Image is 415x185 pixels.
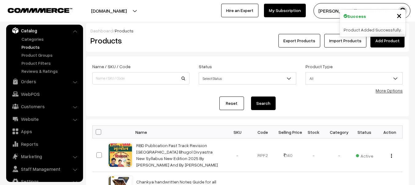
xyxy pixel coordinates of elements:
a: Product Groups [20,52,81,58]
a: RBD Publication Fast Track Revision [GEOGRAPHIC_DATA] Bhugol Divyastra New Syllabus New Edition 2... [136,143,218,167]
a: Staff Management [8,163,81,175]
a: Reviews & Ratings [20,68,81,74]
a: Product Filters [20,60,81,66]
span: Select Status [199,73,296,84]
a: More Options [376,88,403,93]
th: Selling Price [276,126,301,138]
button: Export Products [278,34,320,47]
span: Products [115,28,134,33]
a: Customers [8,101,81,112]
img: user [398,6,407,15]
a: COMMMERCE [8,6,62,14]
th: Status [352,126,377,138]
a: Reset [219,97,244,110]
a: My Subscription [264,4,306,17]
a: Apps [8,126,81,137]
div: / [90,27,405,34]
a: Categories [20,36,81,42]
a: WebPOS [8,88,81,100]
label: Name / SKU / Code [92,63,130,70]
span: All [306,73,402,84]
span: All [305,72,403,84]
td: 140 [276,138,301,172]
th: Name [133,126,225,138]
label: Product Type [305,63,333,70]
span: Select Status [199,72,296,84]
th: Code [250,126,276,138]
a: Products [20,44,81,50]
td: - [301,138,326,172]
button: [DOMAIN_NAME] [70,3,148,18]
a: Reports [8,138,81,150]
span: Active [356,151,373,159]
button: Search [251,97,276,110]
img: COMMMERCE [8,8,72,13]
h2: Products [90,36,189,45]
img: Menu [391,154,392,158]
button: Close [397,11,402,20]
td: RPF2 [250,138,276,172]
button: [PERSON_NAME][DEMOGRAPHIC_DATA] [313,3,410,18]
a: Hire an Expert [221,4,258,17]
th: Category [326,126,352,138]
label: Status [199,63,212,70]
th: Action [377,126,403,138]
a: Marketing [8,151,81,162]
td: - [225,138,250,172]
th: Stock [301,126,326,138]
a: Orders [8,76,81,87]
td: - [326,138,352,172]
strong: Success [347,13,366,19]
a: Website [8,113,81,125]
th: SKU [225,126,250,138]
input: Name / SKU / Code [92,72,190,84]
div: Product Added Successfully. [340,23,405,37]
span: × [397,10,402,21]
a: Import Products [324,34,366,47]
a: Dashboard [90,28,113,33]
a: Add Product [370,34,405,47]
a: Catalog [8,25,81,36]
